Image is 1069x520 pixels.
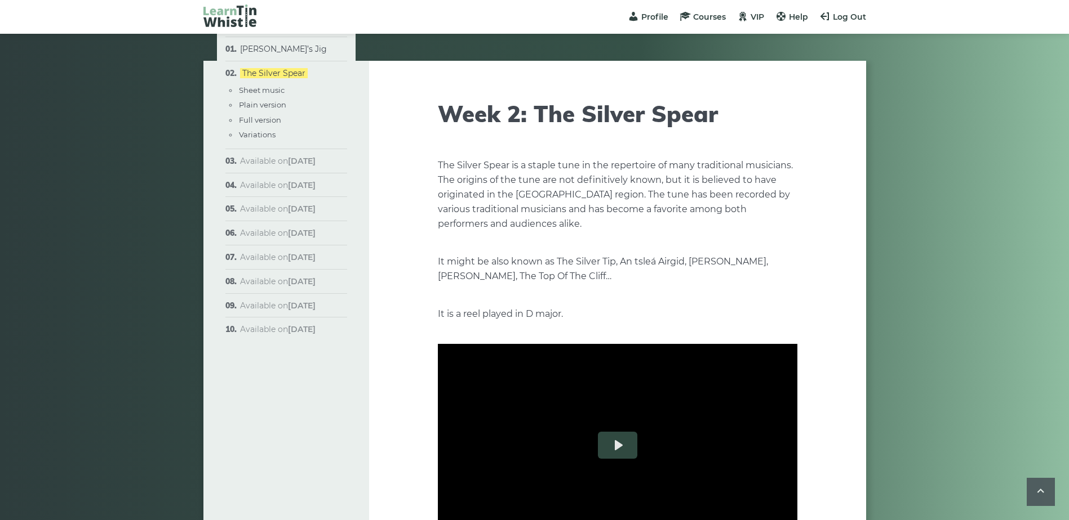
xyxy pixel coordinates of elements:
span: Log Out [833,12,866,22]
span: Profile [641,12,668,22]
strong: [DATE] [288,228,316,238]
span: Available on [240,276,316,286]
p: The Silver Spear is a staple tune in the repertoire of many traditional musicians. The origins of... [438,158,797,231]
span: Available on [240,324,316,334]
strong: [DATE] [288,180,316,190]
strong: [DATE] [288,252,316,262]
span: Available on [240,301,316,311]
span: Available on [240,252,316,262]
a: Plain version [239,100,286,109]
span: Available on [240,180,316,190]
span: Available on [240,156,316,166]
strong: [DATE] [288,276,316,286]
a: Profile [628,12,668,22]
a: Courses [680,12,726,22]
span: Available on [240,204,316,214]
img: LearnTinWhistle.com [203,5,256,27]
p: It might be also known as The Silver Tip, An tsleá Airgid, [PERSON_NAME], [PERSON_NAME], The Top ... [438,254,797,284]
span: Help [789,12,808,22]
p: It is a reel played in D major. [438,307,797,321]
span: Available on [240,228,316,238]
strong: [DATE] [288,301,316,311]
a: [PERSON_NAME]’s Jig [240,44,327,54]
h1: Week 2: The Silver Spear [438,100,797,127]
span: VIP [751,12,764,22]
a: Sheet music [239,86,285,95]
a: The Silver Spear [240,68,308,78]
strong: [DATE] [288,204,316,214]
a: VIP [737,12,764,22]
a: Help [775,12,808,22]
a: Variations [239,130,276,139]
strong: [DATE] [288,156,316,166]
a: Log Out [819,12,866,22]
span: Courses [693,12,726,22]
a: Full version [239,115,281,124]
strong: [DATE] [288,324,316,334]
